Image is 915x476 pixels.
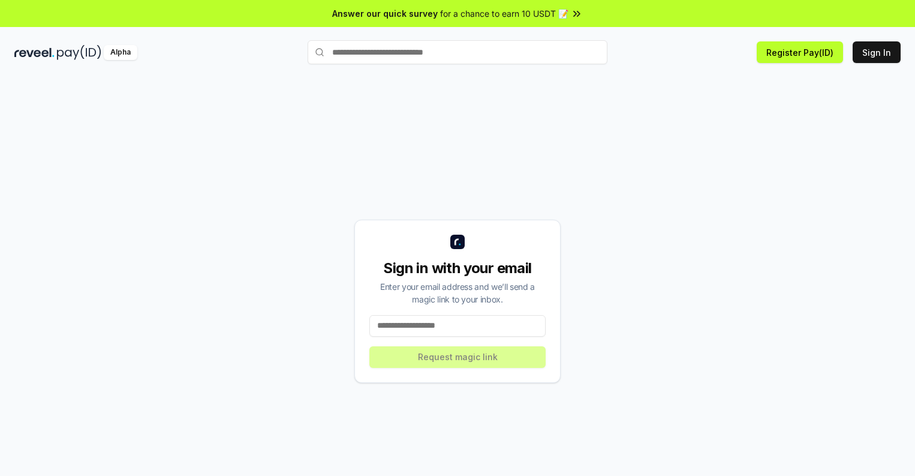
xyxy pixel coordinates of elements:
span: for a chance to earn 10 USDT 📝 [440,7,568,20]
img: pay_id [57,45,101,60]
img: reveel_dark [14,45,55,60]
div: Sign in with your email [369,259,546,278]
img: logo_small [450,235,465,249]
button: Sign In [853,41,901,63]
div: Alpha [104,45,137,60]
div: Enter your email address and we’ll send a magic link to your inbox. [369,280,546,306]
button: Register Pay(ID) [757,41,843,63]
span: Answer our quick survey [332,7,438,20]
